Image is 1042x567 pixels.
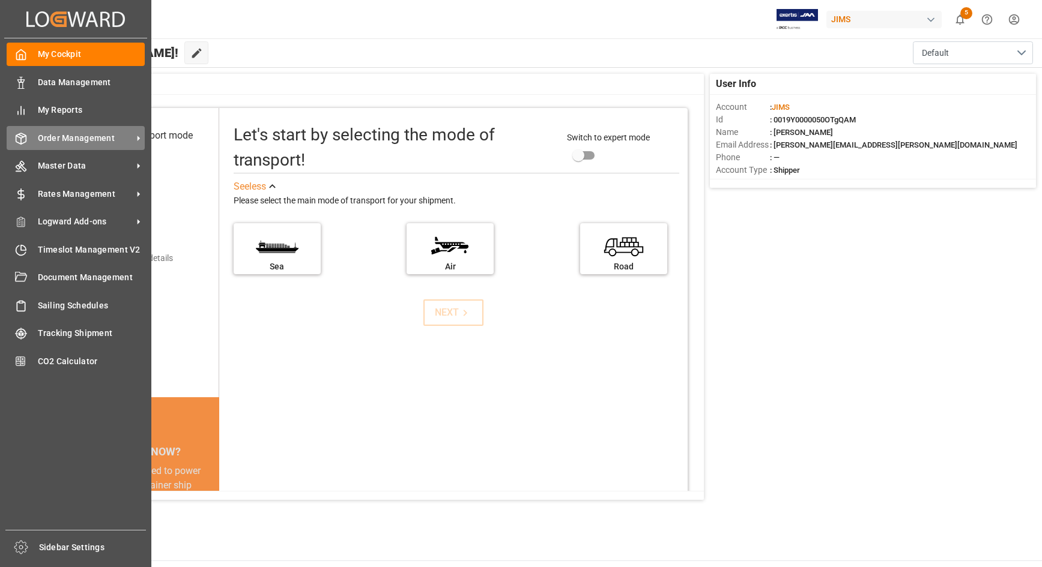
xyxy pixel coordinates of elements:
[770,166,800,175] span: : Shipper
[567,133,650,142] span: Switch to expert mode
[716,139,770,151] span: Email Address
[716,101,770,113] span: Account
[7,70,145,94] a: Data Management
[770,128,833,137] span: : [PERSON_NAME]
[716,113,770,126] span: Id
[38,271,145,284] span: Document Management
[234,122,555,173] div: Let's start by selecting the mode of transport!
[716,151,770,164] span: Phone
[716,126,770,139] span: Name
[240,260,315,273] div: Sea
[974,6,1001,33] button: Help Center
[38,48,145,61] span: My Cockpit
[716,164,770,176] span: Account Type
[100,128,193,143] div: Select transport mode
[38,104,145,116] span: My Reports
[770,103,790,112] span: :
[39,541,147,554] span: Sidebar Settings
[7,238,145,261] a: Timeslot Management V2
[772,103,790,112] span: JIMS
[7,349,145,373] a: CO2 Calculator
[7,98,145,122] a: My Reports
[7,43,145,66] a: My Cockpit
[770,153,780,162] span: : —
[960,7,972,19] span: 5
[777,9,818,30] img: Exertis%20JAM%20-%20Email%20Logo.jpg_1722504956.jpg
[234,194,679,208] div: Please select the main mode of transport for your shipment.
[38,76,145,89] span: Data Management
[826,11,942,28] div: JIMS
[922,47,949,59] span: Default
[770,115,856,124] span: : 0019Y0000050OTgQAM
[947,6,974,33] button: show 5 new notifications
[7,266,145,289] a: Document Management
[38,299,145,312] span: Sailing Schedules
[423,299,483,326] button: NEXT
[435,305,471,320] div: NEXT
[38,244,145,256] span: Timeslot Management V2
[770,140,1017,149] span: : [PERSON_NAME][EMAIL_ADDRESS][PERSON_NAME][DOMAIN_NAME]
[38,132,133,145] span: Order Management
[38,215,133,228] span: Logward Add-ons
[7,322,145,345] a: Tracking Shipment
[38,160,133,172] span: Master Data
[586,260,661,273] div: Road
[234,179,266,194] div: See less
[913,41,1033,64] button: open menu
[413,260,488,273] div: Air
[7,293,145,317] a: Sailing Schedules
[38,327,145,340] span: Tracking Shipment
[38,188,133,200] span: Rates Management
[826,8,947,31] button: JIMS
[38,355,145,368] span: CO2 Calculator
[716,77,756,91] span: User Info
